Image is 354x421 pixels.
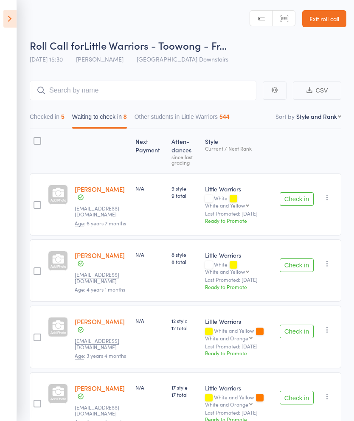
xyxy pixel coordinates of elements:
[75,338,129,350] small: shenley.chan@yahoo.co.uk
[205,283,273,290] div: Ready to Promote
[135,384,165,391] div: N/A
[219,113,229,120] div: 544
[202,133,276,169] div: Style
[205,185,273,193] div: Little Warriors
[293,81,341,100] button: CSV
[280,192,314,206] button: Check in
[30,109,65,129] button: Checked in5
[205,401,248,407] div: White and Orange
[171,185,198,192] span: 9 style
[205,410,273,415] small: Last Promoted: [DATE]
[205,269,245,274] div: White and Yellow
[30,38,84,52] span: Roll Call for
[205,343,273,349] small: Last Promoted: [DATE]
[76,55,124,63] span: [PERSON_NAME]
[205,261,273,274] div: White
[171,324,198,331] span: 12 total
[75,286,125,293] span: : 4 years 1 months
[171,384,198,391] span: 17 style
[75,185,125,194] a: [PERSON_NAME]
[205,335,248,341] div: White and Orange
[205,384,273,392] div: Little Warriors
[84,38,227,52] span: Little Warriors - Toowong - Fr…
[75,404,129,417] small: rebeccariethmuller@outlook.com
[205,317,273,326] div: Little Warriors
[171,251,198,258] span: 8 style
[135,317,165,324] div: N/A
[61,113,65,120] div: 5
[280,258,314,272] button: Check in
[135,185,165,192] div: N/A
[135,251,165,258] div: N/A
[135,109,230,129] button: Other students in Little Warriors544
[205,349,273,356] div: Ready to Promote
[205,277,273,283] small: Last Promoted: [DATE]
[205,394,273,407] div: White and Yellow
[75,352,126,359] span: : 3 years 4 months
[205,328,273,340] div: White and Yellow
[275,112,295,121] label: Sort by
[171,317,198,324] span: 12 style
[302,10,346,27] a: Exit roll call
[205,210,273,216] small: Last Promoted: [DATE]
[75,317,125,326] a: [PERSON_NAME]
[171,391,198,398] span: 17 total
[75,384,125,393] a: [PERSON_NAME]
[205,202,245,208] div: White and Yellow
[171,258,198,265] span: 8 total
[132,133,168,169] div: Next Payment
[75,205,129,218] small: wizzyramsay@hotmail.com
[124,113,127,120] div: 8
[205,251,273,259] div: Little Warriors
[75,251,125,260] a: [PERSON_NAME]
[75,219,126,227] span: : 6 years 7 months
[171,192,198,199] span: 9 total
[137,55,228,63] span: [GEOGRAPHIC_DATA] Downstairs
[171,154,198,165] div: since last grading
[72,109,127,129] button: Waiting to check in8
[205,146,273,151] div: Current / Next Rank
[168,133,202,169] div: Atten­dances
[205,217,273,224] div: Ready to Promote
[30,81,256,100] input: Search by name
[280,325,314,338] button: Check in
[75,272,129,284] small: wizzyramsay@hotmail.com
[30,55,63,63] span: [DATE] 15:30
[280,391,314,404] button: Check in
[205,195,273,208] div: White
[296,112,337,121] div: Style and Rank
